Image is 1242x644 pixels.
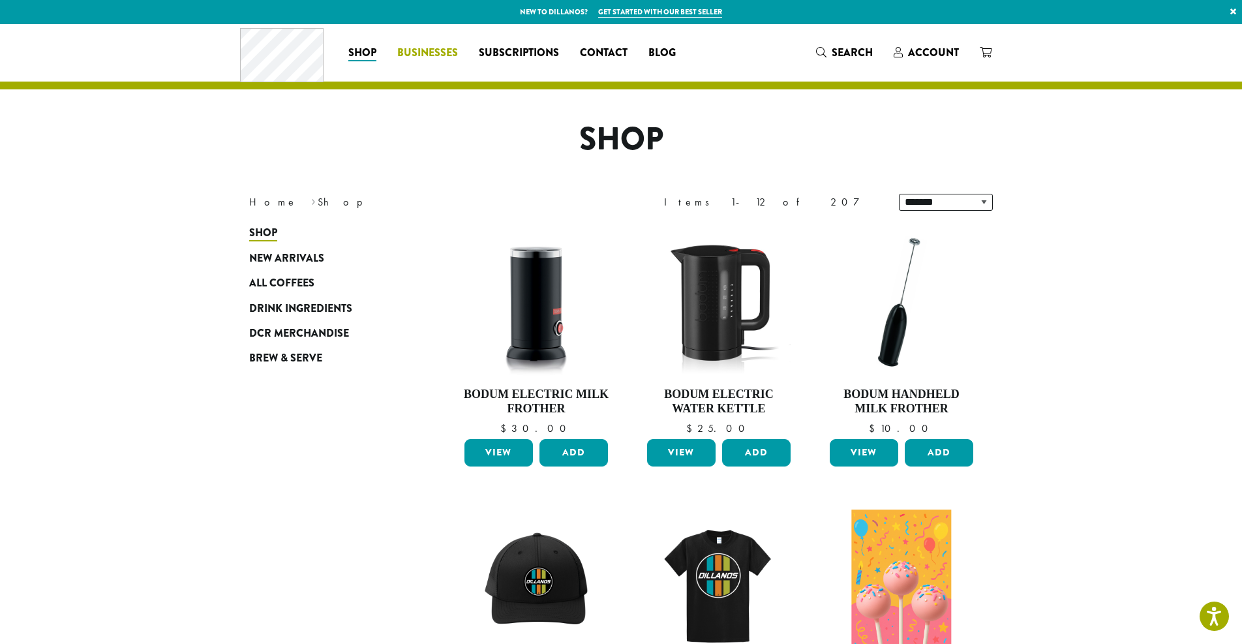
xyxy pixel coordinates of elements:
button: Add [905,439,973,467]
h4: Bodum Electric Milk Frother [461,388,611,416]
span: Drink Ingredients [249,301,352,317]
a: View [830,439,898,467]
a: All Coffees [249,271,406,296]
a: Brew & Serve [249,346,406,371]
a: New Arrivals [249,246,406,271]
h4: Bodum Handheld Milk Frother [826,388,977,416]
span: Shop [249,225,277,241]
span: All Coffees [249,275,314,292]
span: › [311,190,316,210]
a: Bodum Electric Milk Frother $30.00 [461,227,611,434]
div: Items 1-12 of 207 [664,194,879,210]
a: Bodum Handheld Milk Frother $10.00 [826,227,977,434]
span: DCR Merchandise [249,326,349,342]
span: Shop [348,45,376,61]
span: $ [500,422,511,435]
span: New Arrivals [249,251,324,267]
span: Subscriptions [479,45,559,61]
bdi: 25.00 [686,422,751,435]
a: DCR Merchandise [249,321,406,346]
span: $ [869,422,880,435]
span: $ [686,422,697,435]
h4: Bodum Electric Water Kettle [644,388,794,416]
a: View [464,439,533,467]
a: Drink Ingredients [249,296,406,320]
a: Shop [249,221,406,245]
a: Bodum Electric Water Kettle $25.00 [644,227,794,434]
img: DP3955.01.png [644,227,794,377]
bdi: 30.00 [500,422,572,435]
button: Add [722,439,791,467]
span: Account [908,45,959,60]
bdi: 10.00 [869,422,934,435]
img: DP3927.01-002.png [826,227,977,377]
button: Add [539,439,608,467]
a: Shop [338,42,387,63]
img: DP3954.01-002.png [461,227,611,377]
span: Blog [648,45,676,61]
span: Businesses [397,45,458,61]
a: Search [806,42,883,63]
nav: Breadcrumb [249,194,601,210]
span: Brew & Serve [249,350,322,367]
a: Home [249,195,297,209]
a: Get started with our best seller [598,7,722,18]
span: Search [832,45,873,60]
h1: Shop [239,121,1003,159]
a: View [647,439,716,467]
span: Contact [580,45,628,61]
